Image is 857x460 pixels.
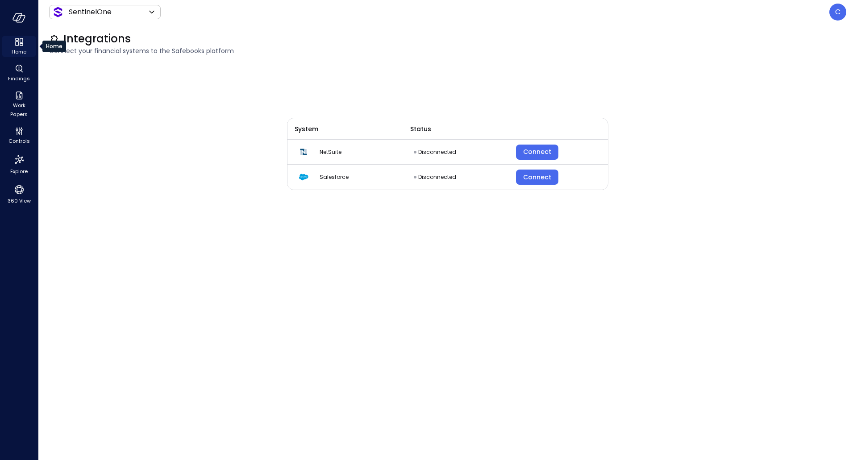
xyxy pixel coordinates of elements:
p: Disconnected [418,173,456,182]
button: Connect [516,170,558,185]
div: Work Papers [2,89,36,120]
div: Findings [2,62,36,84]
button: Connect [516,145,558,160]
span: Integrations [63,32,131,46]
p: C [835,7,840,17]
span: Salesforce [320,173,349,182]
div: Connect [523,146,551,157]
img: netsuite [298,147,309,157]
span: Connect your financial systems to the Safebooks platform [49,46,846,56]
img: Icon [53,7,63,17]
span: Findings [8,74,30,83]
div: Home [2,36,36,57]
p: SentinelOne [69,7,112,17]
div: Carlos Artavia [829,4,846,21]
span: 360 View [8,196,31,205]
div: Controls [2,125,36,146]
span: Explore [10,167,28,176]
div: Connect [523,172,551,183]
div: Explore [2,152,36,177]
img: salesforce [298,172,309,182]
span: System [295,124,318,134]
span: Controls [8,137,30,145]
div: 360 View [2,182,36,206]
span: Home [12,47,26,56]
span: NetSuite [320,148,341,157]
span: Status [410,124,431,134]
p: Disconnected [418,148,456,157]
div: Home [42,41,66,52]
span: Work Papers [5,101,33,119]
